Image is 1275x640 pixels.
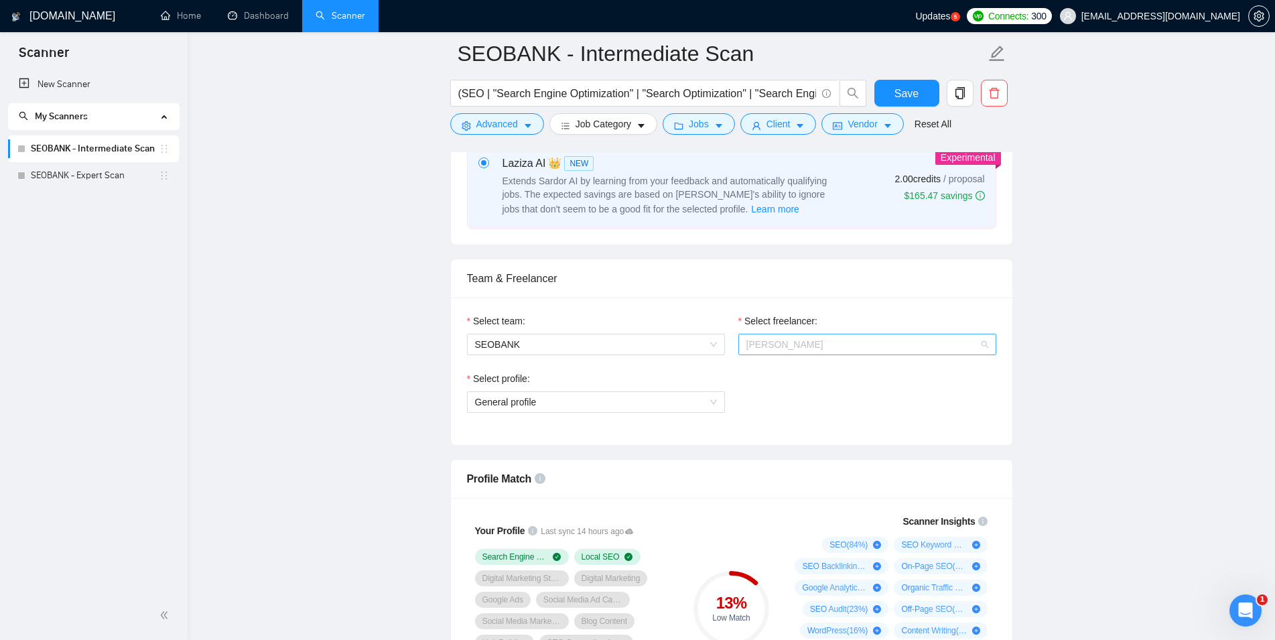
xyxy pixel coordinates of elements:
[1063,11,1073,21] span: user
[473,371,530,386] span: Select profile:
[802,561,868,572] span: SEO Backlinking ( 47 %)
[904,189,985,202] div: $165.47 savings
[541,525,633,538] span: Last sync 14 hours ago
[972,627,980,635] span: plus-circle
[751,202,799,216] span: Learn more
[482,573,561,584] span: Digital Marketing Strategy
[973,11,984,21] img: upwork-logo.png
[674,121,683,131] span: folder
[976,191,985,200] span: info-circle
[553,553,561,561] span: check-circle
[901,539,967,550] span: SEO Keyword Research ( 62 %)
[972,562,980,570] span: plus-circle
[458,37,986,70] input: Scanner name...
[1257,594,1268,605] span: 1
[19,111,88,122] span: My Scanners
[810,604,868,615] span: SEO Audit ( 23 %)
[848,117,877,131] span: Vendor
[543,594,622,605] span: Social Media Ad Campaign
[582,573,641,584] span: Digital Marketing
[528,526,537,535] span: info-circle
[941,152,996,163] span: Experimental
[982,87,1007,99] span: delete
[901,625,967,636] span: Content Writing ( 16 %)
[693,614,769,622] div: Low Match
[895,172,941,186] span: 2.00 credits
[802,582,868,593] span: Google Analytics ( 26 %)
[549,113,657,135] button: barsJob Categorycaret-down
[476,117,518,131] span: Advanced
[689,117,709,131] span: Jobs
[467,473,532,485] span: Profile Match
[915,117,951,131] a: Reset All
[548,155,561,172] span: 👑
[807,625,868,636] span: WordPress ( 16 %)
[947,87,973,99] span: copy
[482,594,523,605] span: Google Ads
[901,561,967,572] span: On-Page SEO ( 36 %)
[31,135,159,162] a: SEOBANK - Intermediate Scan
[883,121,892,131] span: caret-down
[228,10,289,21] a: dashboardDashboard
[738,314,817,328] label: Select freelancer:
[746,339,823,350] span: [PERSON_NAME]
[840,87,866,99] span: search
[467,259,996,298] div: Team & Freelancer
[915,11,950,21] span: Updates
[636,121,646,131] span: caret-down
[564,156,594,171] span: NEW
[475,525,525,536] span: Your Profile
[901,582,967,593] span: Organic Traffic Growth ( 25 %)
[582,552,620,562] span: Local SEO
[750,201,800,217] button: Laziza AI NEWExtends Sardor AI by learning from your feedback and automatically qualifying jobs. ...
[947,80,974,107] button: copy
[693,595,769,611] div: 13 %
[1229,594,1262,627] iframe: Intercom live chat
[502,155,837,172] div: Laziza AI
[714,121,724,131] span: caret-down
[8,43,80,71] span: Scanner
[523,121,533,131] span: caret-down
[902,517,975,526] span: Scanner Insights
[972,541,980,549] span: plus-circle
[159,609,173,622] span: double-left
[752,121,761,131] span: user
[766,117,791,131] span: Client
[978,517,988,526] span: info-circle
[582,616,627,627] span: Blog Content
[161,10,201,21] a: homeHome
[795,121,805,131] span: caret-down
[953,14,957,20] text: 5
[981,80,1008,107] button: delete
[624,553,632,561] span: check-circle
[988,45,1006,62] span: edit
[19,71,168,98] a: New Scanner
[576,117,631,131] span: Job Category
[972,605,980,613] span: plus-circle
[467,314,525,328] label: Select team:
[988,9,1028,23] span: Connects:
[31,162,159,189] a: SEOBANK - Expert Scan
[951,12,960,21] a: 5
[8,135,179,162] li: SEOBANK - Intermediate Scan
[11,6,21,27] img: logo
[663,113,735,135] button: folderJobscaret-down
[1249,11,1269,21] span: setting
[316,10,365,21] a: searchScanner
[840,80,866,107] button: search
[873,562,881,570] span: plus-circle
[8,162,179,189] li: SEOBANK - Expert Scan
[535,473,545,484] span: info-circle
[972,584,980,592] span: plus-circle
[502,176,827,214] span: Extends Sardor AI by learning from your feedback and automatically qualifying jobs. The expected ...
[894,85,919,102] span: Save
[901,604,967,615] span: Off-Page SEO ( 17 %)
[35,111,88,122] span: My Scanners
[458,85,816,102] input: Search Freelance Jobs...
[829,539,868,550] span: SEO ( 84 %)
[873,541,881,549] span: plus-circle
[475,334,717,355] span: SEOBANK
[740,113,817,135] button: userClientcaret-down
[1248,11,1270,21] a: setting
[19,111,28,121] span: search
